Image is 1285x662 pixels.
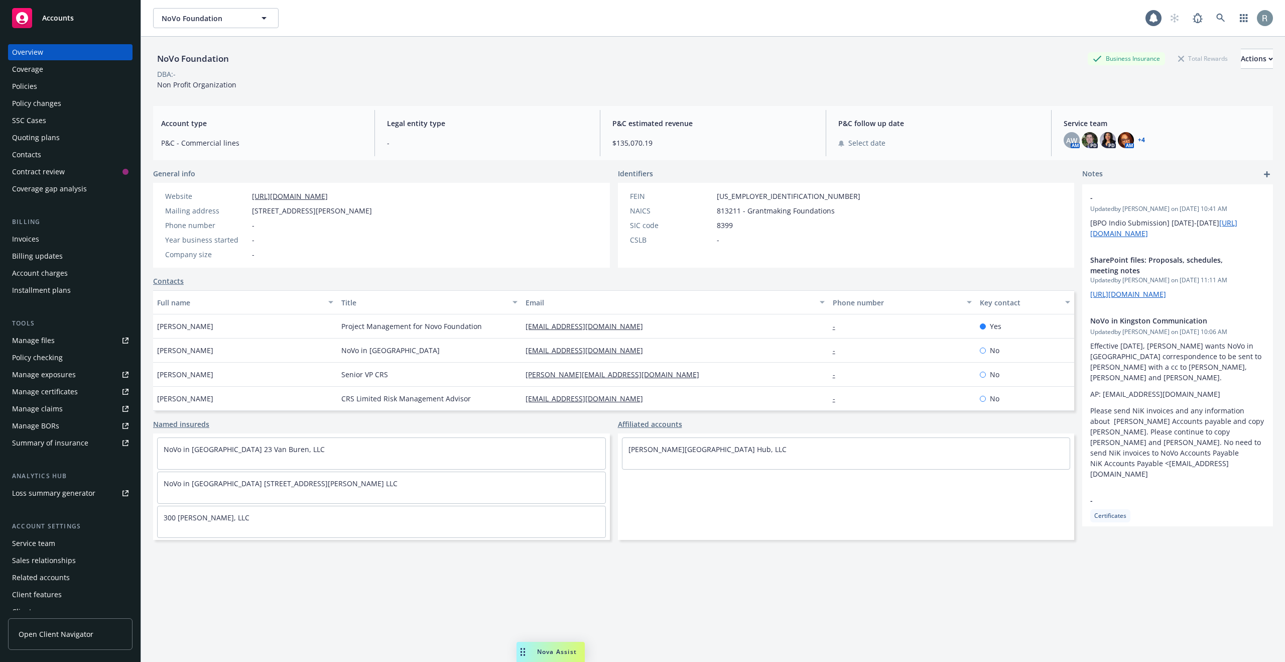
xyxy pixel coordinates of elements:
[12,333,55,349] div: Manage files
[12,78,37,94] div: Policies
[153,8,279,28] button: NoVo Foundation
[19,629,93,639] span: Open Client Navigator
[252,249,254,260] span: -
[833,297,961,308] div: Phone number
[8,367,133,383] a: Manage exposures
[517,642,585,662] button: Nova Assist
[990,345,999,356] span: No
[8,78,133,94] a: Policies
[12,350,63,366] div: Policy checking
[8,535,133,551] a: Service team
[526,297,814,308] div: Email
[12,147,41,163] div: Contacts
[12,435,88,451] div: Summary of insurance
[165,249,248,260] div: Company size
[8,318,133,328] div: Tools
[1090,405,1265,479] p: Please send NiK invoices and any information about [PERSON_NAME] Accounts payable and copy [PERSO...
[8,401,133,417] a: Manage claims
[165,205,248,216] div: Mailing address
[1090,524,1265,533] span: Updated by [PERSON_NAME] on [DATE] 8:25 AM
[153,276,184,286] a: Contacts
[12,282,71,298] div: Installment plans
[164,445,325,454] a: NoVo in [GEOGRAPHIC_DATA] 23 Van Buren, LLC
[12,164,65,180] div: Contract review
[153,290,337,314] button: Full name
[990,369,999,380] span: No
[12,265,68,281] div: Account charges
[1118,132,1134,148] img: photo
[1082,307,1273,487] div: NoVo in Kingston CommunicationUpdatedby [PERSON_NAME] on [DATE] 10:06 AMEffective [DATE], [PERSON...
[252,235,254,245] span: -
[1082,184,1273,247] div: -Updatedby [PERSON_NAME] on [DATE] 10:41 AM[BPO Indio Submission] [DATE]-[DATE][URL][DOMAIN_NAME]
[42,14,74,22] span: Accounts
[1090,192,1239,203] span: -
[618,419,682,429] a: Affiliated accounts
[612,138,814,148] span: $135,070.19
[8,231,133,247] a: Invoices
[341,297,506,308] div: Title
[517,642,529,662] div: Drag to move
[1064,118,1265,129] span: Service team
[252,191,328,201] a: [URL][DOMAIN_NAME]
[8,435,133,451] a: Summary of insurance
[1138,137,1145,143] a: +4
[612,118,814,129] span: P&C estimated revenue
[526,370,707,379] a: [PERSON_NAME][EMAIL_ADDRESS][DOMAIN_NAME]
[387,138,588,148] span: -
[1090,341,1265,383] p: Effective [DATE], [PERSON_NAME] wants NoVo in [GEOGRAPHIC_DATA] correspondence to be sent to [PER...
[990,393,999,404] span: No
[252,205,372,216] span: [STREET_ADDRESS][PERSON_NAME]
[12,130,60,146] div: Quoting plans
[522,290,829,314] button: Email
[630,191,713,201] div: FEIN
[165,191,248,201] div: Website
[12,113,46,129] div: SSC Cases
[8,130,133,146] a: Quoting plans
[157,69,176,79] div: DBA: -
[157,345,213,356] span: [PERSON_NAME]
[8,4,133,32] a: Accounts
[8,95,133,112] a: Policy changes
[164,513,249,522] a: 300 [PERSON_NAME], LLC
[1090,495,1239,506] span: -
[1090,327,1265,337] span: Updated by [PERSON_NAME] on [DATE] 10:06 AM
[1090,255,1239,276] span: SharePoint files: Proposals, schedules, meeting notes
[717,220,733,231] span: 8399
[162,13,248,24] span: NoVo Foundation
[12,384,78,400] div: Manage certificates
[8,265,133,281] a: Account charges
[1082,168,1103,180] span: Notes
[12,401,63,417] div: Manage claims
[8,418,133,434] a: Manage BORs
[12,61,43,77] div: Coverage
[1094,511,1126,520] span: Certificates
[1090,217,1265,239] p: [BPO Indio Submission] [DATE]-[DATE]
[8,333,133,349] a: Manage files
[157,369,213,380] span: [PERSON_NAME]
[537,647,577,656] span: Nova Assist
[8,113,133,129] a: SSC Cases
[833,370,843,379] a: -
[157,297,322,308] div: Full name
[630,205,713,216] div: NAICS
[8,164,133,180] a: Contract review
[8,61,133,77] a: Coverage
[12,367,76,383] div: Manage exposures
[8,350,133,366] a: Policy checking
[1090,289,1166,299] a: [URL][DOMAIN_NAME]
[8,471,133,481] div: Analytics hub
[153,52,233,65] div: NoVo Foundation
[165,235,248,245] div: Year business started
[8,384,133,400] a: Manage certificates
[157,321,213,332] span: [PERSON_NAME]
[8,217,133,227] div: Billing
[341,321,482,332] span: Project Management for Novo Foundation
[1211,8,1231,28] a: Search
[12,248,63,264] div: Billing updates
[12,604,56,620] div: Client access
[1165,8,1185,28] a: Start snowing
[8,147,133,163] a: Contacts
[628,445,787,454] a: [PERSON_NAME][GEOGRAPHIC_DATA] Hub, LLC
[1257,10,1273,26] img: photo
[8,282,133,298] a: Installment plans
